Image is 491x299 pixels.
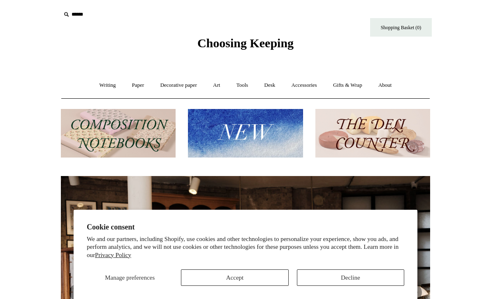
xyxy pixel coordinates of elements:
[257,74,283,96] a: Desk
[153,74,204,96] a: Decorative paper
[95,252,131,258] a: Privacy Policy
[188,109,303,158] img: New.jpg__PID:f73bdf93-380a-4a35-bcfe-7823039498e1
[125,74,152,96] a: Paper
[315,109,430,158] img: The Deli Counter
[370,18,432,37] a: Shopping Basket (0)
[61,109,176,158] img: 202302 Composition ledgers.jpg__PID:69722ee6-fa44-49dd-a067-31375e5d54ec
[297,269,404,286] button: Decline
[206,74,227,96] a: Art
[371,74,399,96] a: About
[105,274,155,281] span: Manage preferences
[229,74,256,96] a: Tools
[87,269,173,286] button: Manage preferences
[181,269,288,286] button: Accept
[284,74,324,96] a: Accessories
[87,235,404,260] p: We and our partners, including Shopify, use cookies and other technologies to personalize your ex...
[197,43,294,49] a: Choosing Keeping
[197,36,294,50] span: Choosing Keeping
[326,74,370,96] a: Gifts & Wrap
[87,223,404,232] h2: Cookie consent
[92,74,123,96] a: Writing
